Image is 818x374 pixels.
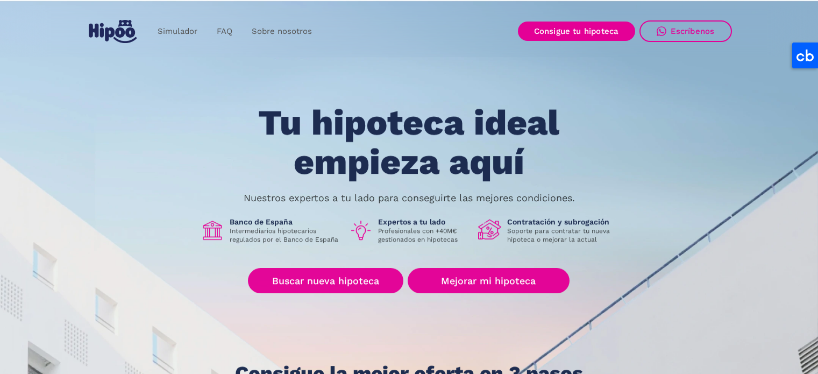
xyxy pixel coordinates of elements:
h1: Expertos a tu lado [378,217,470,227]
a: Escríbenos [639,20,732,42]
p: Profesionales con +40M€ gestionados en hipotecas [378,227,470,244]
a: Mejorar mi hipoteca [408,269,570,294]
a: Buscar nueva hipoteca [248,269,403,294]
a: home [87,16,139,47]
h1: Tu hipoteca ideal empieza aquí [205,104,613,182]
h1: Banco de España [230,217,340,227]
a: Simulador [148,21,207,42]
p: Soporte para contratar tu nueva hipoteca o mejorar la actual [507,227,618,244]
p: Nuestros expertos a tu lado para conseguirte las mejores condiciones. [244,194,575,202]
div: Escríbenos [671,26,715,36]
h1: Contratación y subrogación [507,217,618,227]
a: Sobre nosotros [242,21,322,42]
a: FAQ [207,21,242,42]
p: Intermediarios hipotecarios regulados por el Banco de España [230,227,340,244]
a: Consigue tu hipoteca [518,22,635,41]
